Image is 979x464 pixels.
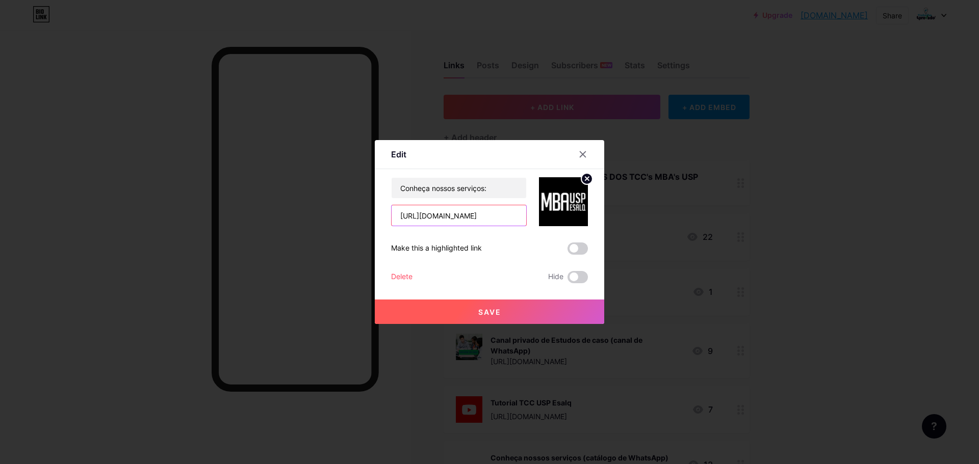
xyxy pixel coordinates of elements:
[548,271,563,283] span: Hide
[375,299,604,324] button: Save
[539,177,588,226] img: link_thumbnail
[391,148,406,160] div: Edit
[392,205,526,226] input: URL
[392,178,526,198] input: Title
[478,308,501,316] span: Save
[391,242,482,255] div: Make this a highlighted link
[391,271,413,283] div: Delete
